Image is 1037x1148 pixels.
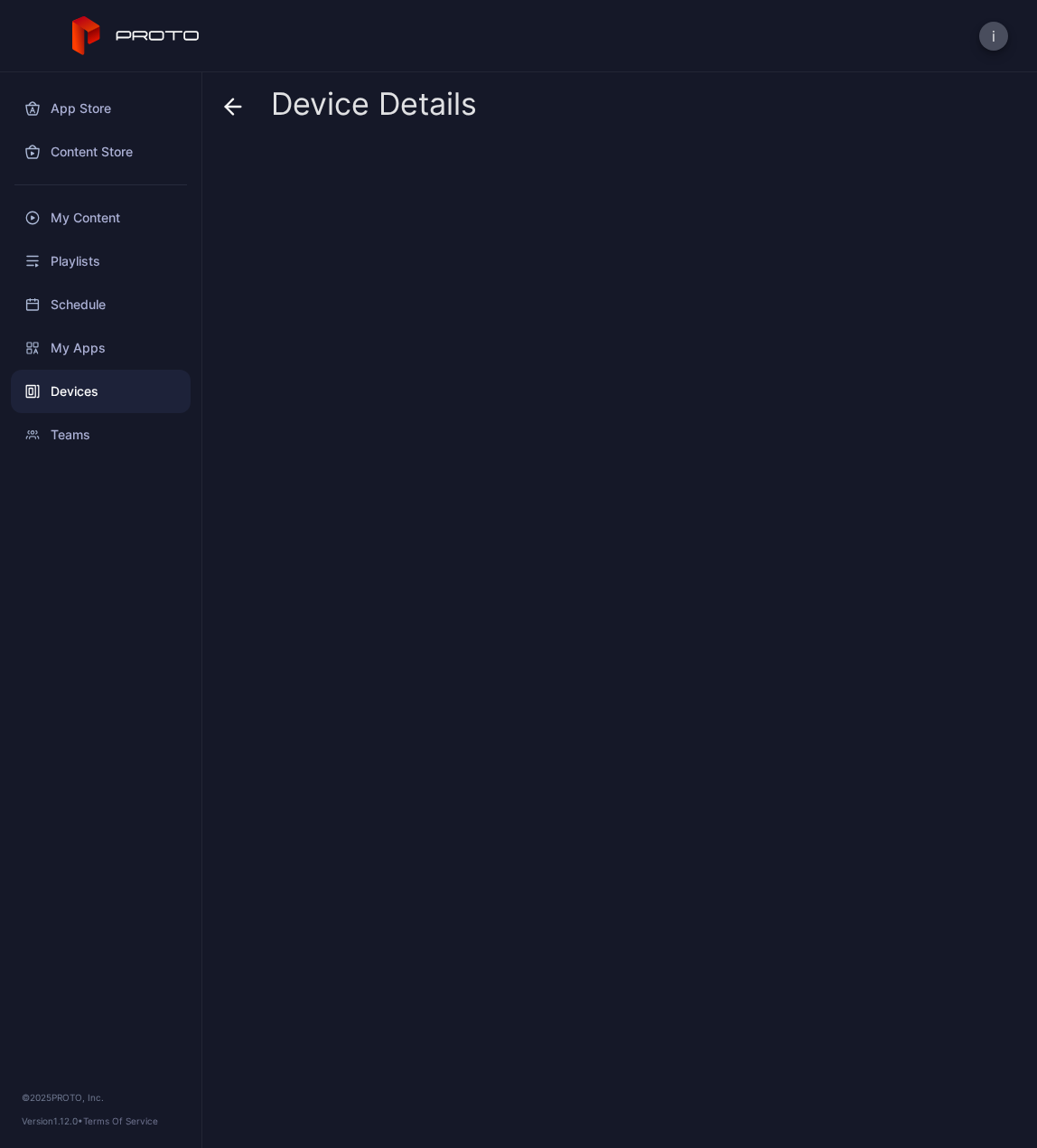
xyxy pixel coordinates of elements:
button: i [979,22,1008,51]
a: My Apps [11,326,191,370]
a: Schedule [11,283,191,326]
a: Playlists [11,240,191,283]
span: Device Details [271,87,477,121]
a: Devices [11,370,191,413]
a: My Content [11,196,191,240]
a: Teams [11,413,191,456]
a: App Store [11,87,191,130]
span: Version 1.12.0 • [22,1115,83,1126]
div: © 2025 PROTO, Inc. [22,1090,180,1105]
a: Content Store [11,130,191,174]
a: Terms Of Service [83,1115,158,1126]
